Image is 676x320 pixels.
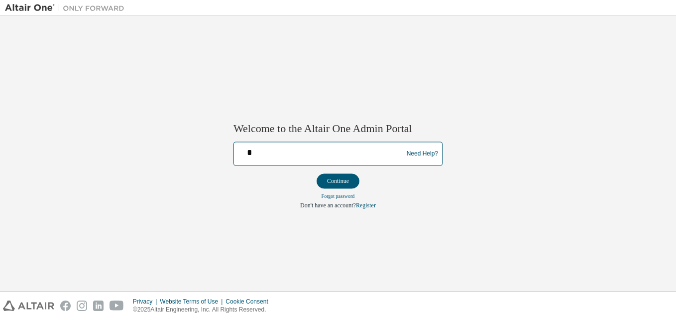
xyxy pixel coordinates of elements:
span: Don't have an account? [300,202,356,209]
img: youtube.svg [110,301,124,311]
a: Register [356,202,376,209]
p: © 2025 Altair Engineering, Inc. All Rights Reserved. [133,306,274,314]
div: Website Terms of Use [160,298,225,306]
h2: Welcome to the Altair One Admin Portal [233,122,443,136]
img: altair_logo.svg [3,301,54,311]
img: instagram.svg [77,301,87,311]
div: Privacy [133,298,160,306]
a: Forgot password [322,194,355,199]
a: Need Help? [407,154,438,154]
img: facebook.svg [60,301,71,311]
img: Altair One [5,3,129,13]
button: Continue [317,174,359,189]
div: Cookie Consent [225,298,274,306]
img: linkedin.svg [93,301,104,311]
